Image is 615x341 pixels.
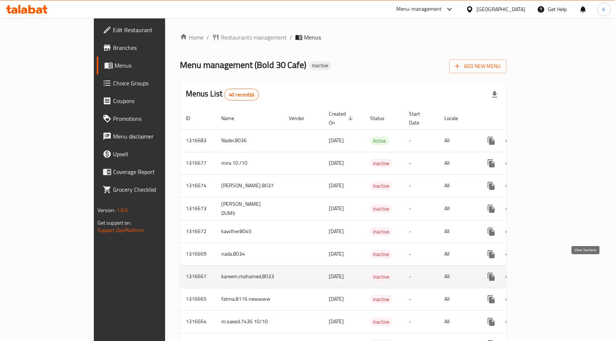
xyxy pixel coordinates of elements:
button: Add New Menu [449,59,506,73]
td: kawther8045 [215,220,283,243]
td: - [403,152,438,174]
td: 1316664 [180,310,215,333]
span: [DATE] [329,317,344,326]
td: m.saeed.7436 10/10 [215,310,283,333]
span: 40 record(s) [225,91,259,98]
td: 1316665 [180,288,215,310]
span: Inactive [370,159,392,168]
span: Upsell [113,150,191,158]
span: ID [186,114,200,123]
span: Inactive [370,295,392,304]
span: Inactive [370,228,392,236]
span: k [602,5,605,13]
button: more [482,313,500,331]
span: Inactive [309,62,331,69]
td: All [438,310,476,333]
td: All [438,220,476,243]
span: Created On [329,109,355,127]
td: - [403,243,438,265]
a: Upsell [97,145,197,163]
button: Change Status [500,290,518,308]
td: All [438,152,476,174]
span: Grocery Checklist [113,185,191,194]
span: [DATE] [329,204,344,213]
button: Change Status [500,132,518,150]
span: Promotions [113,114,191,123]
div: Total records count [224,89,259,100]
h2: Menus List [186,88,259,100]
a: Grocery Checklist [97,181,197,198]
td: fatma.8116 newwww [215,288,283,310]
td: 1316673 [180,197,215,220]
div: Active [370,136,389,145]
div: Inactive [370,317,392,326]
button: Change Status [500,154,518,172]
button: more [482,177,500,195]
td: 1316677 [180,152,215,174]
div: Export file [486,86,503,103]
td: - [403,310,438,333]
span: 1.0.0 [117,205,128,215]
td: 1316672 [180,220,215,243]
span: Start Date [409,109,430,127]
a: Menus [97,57,197,74]
li: / [206,33,209,42]
span: Inactive [370,205,392,213]
span: Coverage Report [113,167,191,176]
button: more [482,223,500,241]
span: Menus [304,33,321,42]
span: [DATE] [329,136,344,145]
td: - [403,265,438,288]
span: Locale [444,114,468,123]
td: 1316669 [180,243,215,265]
span: Restaurants management [221,33,287,42]
a: Edit Restaurant [97,21,197,39]
span: [DATE] [329,226,344,236]
span: Inactive [370,250,392,259]
td: 1316683 [180,129,215,152]
td: 1316667 [180,265,215,288]
button: Change Status [500,223,518,241]
button: more [482,268,500,286]
button: more [482,154,500,172]
button: Change Status [500,200,518,218]
div: [GEOGRAPHIC_DATA] [476,5,525,13]
span: [DATE] [329,181,344,190]
a: Promotions [97,110,197,127]
span: Active [370,137,389,145]
span: Choice Groups [113,79,191,88]
button: Change Status [500,177,518,195]
a: Branches [97,39,197,57]
span: Inactive [370,273,392,281]
td: - [403,129,438,152]
td: - [403,288,438,310]
a: Coverage Report [97,163,197,181]
button: Change Status [500,245,518,263]
span: [DATE] [329,158,344,168]
a: Coupons [97,92,197,110]
td: [PERSON_NAME] 8037 [215,174,283,197]
td: nada.8034 [215,243,283,265]
span: Branches [113,43,191,52]
a: Restaurants management [212,33,287,42]
a: Choice Groups [97,74,197,92]
span: Status [370,114,394,123]
a: Support.OpsPlatform [98,225,144,235]
span: [DATE] [329,272,344,281]
td: 1316674 [180,174,215,197]
div: Inactive [370,181,392,190]
td: kareem.mohamed.8033 [215,265,283,288]
span: Add New Menu [455,62,500,71]
span: [DATE] [329,249,344,259]
span: Menu disclaimer [113,132,191,141]
td: [PERSON_NAME] DUM5 [215,197,283,220]
div: Inactive [370,204,392,213]
td: Nader.8036 [215,129,283,152]
div: Menu-management [396,5,442,14]
span: Inactive [370,182,392,190]
nav: breadcrumb [180,33,507,42]
td: - [403,174,438,197]
td: All [438,243,476,265]
td: mira 10 /10 [215,152,283,174]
